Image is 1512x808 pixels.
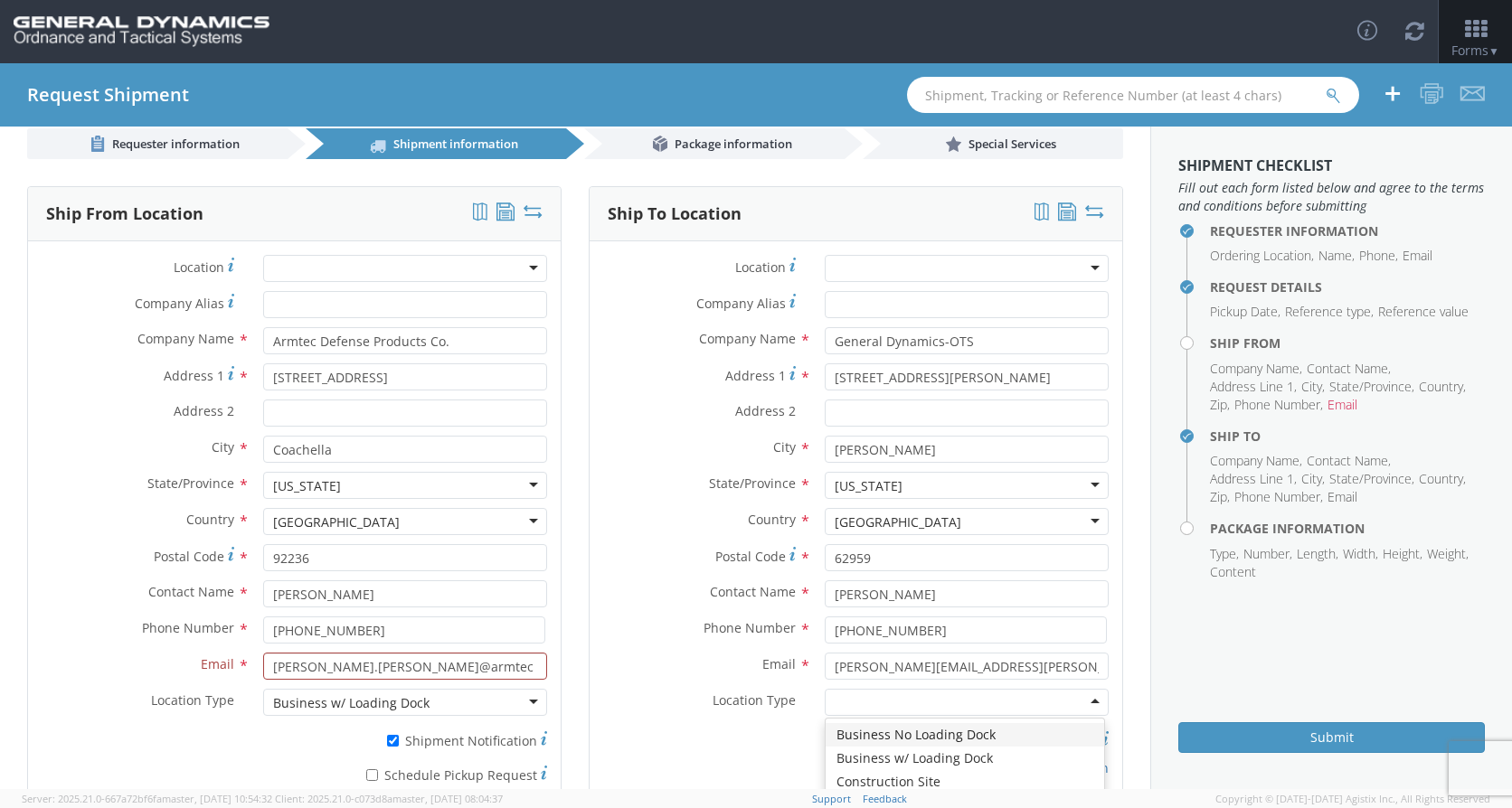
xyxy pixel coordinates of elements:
div: Business No Loading Dock [826,723,1103,747]
li: Email [1328,396,1357,414]
li: Phone Number [1234,396,1323,414]
li: Number [1243,545,1292,563]
li: Phone Number [1234,488,1323,506]
span: master, [DATE] 08:04:37 [392,792,503,805]
span: Contact Name [148,583,234,600]
span: Address 1 [725,367,786,384]
li: Company Name [1210,360,1302,378]
button: Submit [1178,722,1485,753]
h4: Ship From [1210,336,1485,350]
span: Package information [675,136,792,152]
li: Reference type [1285,303,1374,321]
span: Country [748,511,796,528]
a: Support [812,792,851,805]
span: Company Name [699,330,796,347]
span: Postal Code [154,548,224,565]
span: Copyright © [DATE]-[DATE] Agistix Inc., All Rights Reserved [1215,792,1490,806]
div: [GEOGRAPHIC_DATA] [273,513,400,531]
div: Business w/ Loading Dock [273,694,430,712]
div: Business w/ Loading Dock [826,747,1103,770]
span: Postal Code [715,548,786,565]
li: Zip [1210,396,1230,414]
span: Location [174,258,224,276]
label: Shipment Notification [263,728,547,750]
li: State/Province [1329,378,1414,396]
li: Ordering Location [1210,247,1314,265]
span: Contact Name [710,583,796,600]
li: Contact Name [1307,452,1391,470]
h4: Ship To [1210,429,1485,443]
a: Requester information [27,128,288,159]
a: Special Services [863,128,1123,159]
li: City [1301,470,1325,488]
li: Length [1297,545,1338,563]
span: State/Province [709,474,796,492]
a: Shipment information [306,128,566,159]
li: Name [1318,247,1355,265]
span: Company Name [137,330,234,347]
li: City [1301,378,1325,396]
li: Content [1210,563,1256,581]
input: Shipment, Tracking or Reference Number (at least 4 chars) [907,77,1359,113]
h4: Package Information [1210,521,1485,535]
img: gd-ots-0c3321f2eb4c994f95cb.png [14,16,269,47]
input: Schedule Pickup Request [366,769,378,781]
label: Schedule Pickup Request [263,763,547,785]
span: Email [201,655,234,672]
li: State/Province [1329,470,1414,488]
span: Special Services [969,136,1056,152]
li: Type [1210,545,1239,563]
li: Address Line 1 [1210,378,1297,396]
span: City [773,438,796,456]
li: Phone [1359,247,1398,265]
li: Weight [1427,545,1469,563]
li: Contact Name [1307,360,1391,378]
a: Package information [584,128,845,159]
li: Pickup Date [1210,303,1280,321]
li: Country [1419,378,1466,396]
span: Shipment information [393,136,518,152]
li: Height [1383,545,1422,563]
input: Shipment Notification [387,735,399,747]
li: Email [1403,247,1432,265]
div: [US_STATE] [835,477,902,495]
span: Country [186,511,234,528]
li: Address Line 1 [1210,470,1297,488]
span: Company Alias [135,295,224,312]
span: Location Type [151,691,234,709]
span: Address 1 [164,367,224,384]
span: City [212,438,234,456]
h4: Request Shipment [27,85,189,105]
li: Width [1343,545,1378,563]
span: Address 2 [735,402,796,419]
div: [US_STATE] [273,477,341,495]
span: Server: 2025.21.0-667a72bf6fa [22,792,272,805]
h3: Ship To Location [608,205,742,223]
li: Reference value [1378,303,1469,321]
span: Location Type [713,691,796,709]
li: Zip [1210,488,1230,506]
h4: Requester Information [1210,224,1485,238]
span: Phone Number [704,619,796,636]
h3: Shipment Checklist [1178,158,1485,174]
li: Email [1328,488,1357,506]
span: master, [DATE] 10:54:32 [162,792,272,805]
h3: Ship From Location [46,205,203,223]
h4: Request Details [1210,280,1485,294]
span: Client: 2025.21.0-c073d8a [275,792,503,805]
li: Country [1419,470,1466,488]
div: Construction Site [826,770,1103,794]
span: Address 2 [174,402,234,419]
li: Company Name [1210,452,1302,470]
span: State/Province [147,474,234,492]
span: Location [735,258,786,276]
span: Company Alias [696,295,786,312]
span: Email [762,655,796,672]
span: Forms [1451,42,1499,59]
a: Feedback [863,792,907,805]
div: [GEOGRAPHIC_DATA] [835,513,961,531]
span: Requester information [112,136,240,152]
span: Phone Number [142,619,234,636]
span: Fill out each form listed below and agree to the terms and conditions before submitting [1178,179,1485,215]
span: ▼ [1488,43,1499,59]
